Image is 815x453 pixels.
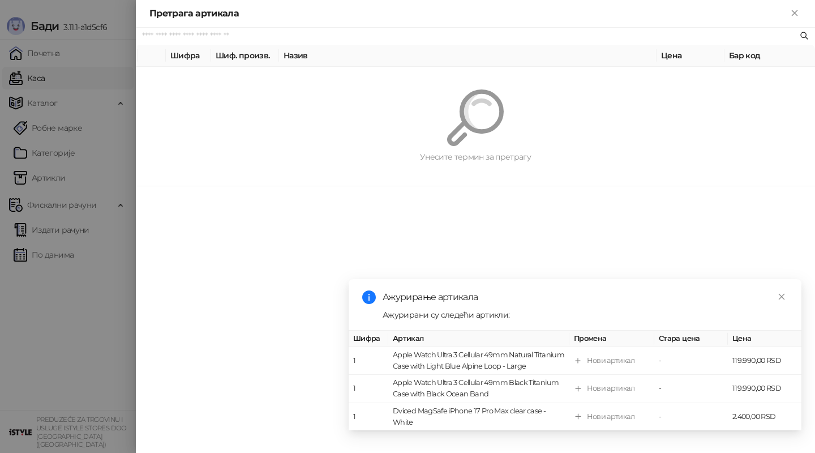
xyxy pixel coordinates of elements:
[775,290,788,303] a: Close
[383,290,788,304] div: Ажурирање артикала
[728,403,801,431] td: 2.400,00 RSD
[654,403,728,431] td: -
[388,331,569,347] th: Артикал
[728,347,801,375] td: 119.990,00 RSD
[362,290,376,304] span: info-circle
[778,293,786,301] span: close
[388,375,569,403] td: Apple Watch Ultra 3 Cellular 49mm Black Titanium Case with Black Ocean Band
[587,355,634,366] div: Нови артикал
[166,45,211,67] th: Шифра
[163,151,788,163] div: Унесите термин за претрагу
[654,331,728,347] th: Стара цена
[349,375,388,403] td: 1
[349,403,388,431] td: 1
[788,7,801,20] button: Close
[587,383,634,395] div: Нови артикал
[211,45,279,67] th: Шиф. произв.
[728,375,801,403] td: 119.990,00 RSD
[654,375,728,403] td: -
[149,7,788,20] div: Претрага артикала
[657,45,724,67] th: Цена
[349,347,388,375] td: 1
[383,309,788,321] div: Ажурирани су следећи артикли:
[587,411,634,422] div: Нови артикал
[388,347,569,375] td: Apple Watch Ultra 3 Cellular 49mm Natural Titanium Case with Light Blue Alpine Loop - Large
[728,331,801,347] th: Цена
[447,89,504,146] img: Претрага
[654,347,728,375] td: -
[388,403,569,431] td: Dviced MagSafe iPhone 17 Pro Max clear case - White
[349,331,388,347] th: Шифра
[724,45,815,67] th: Бар код
[569,331,654,347] th: Промена
[279,45,657,67] th: Назив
